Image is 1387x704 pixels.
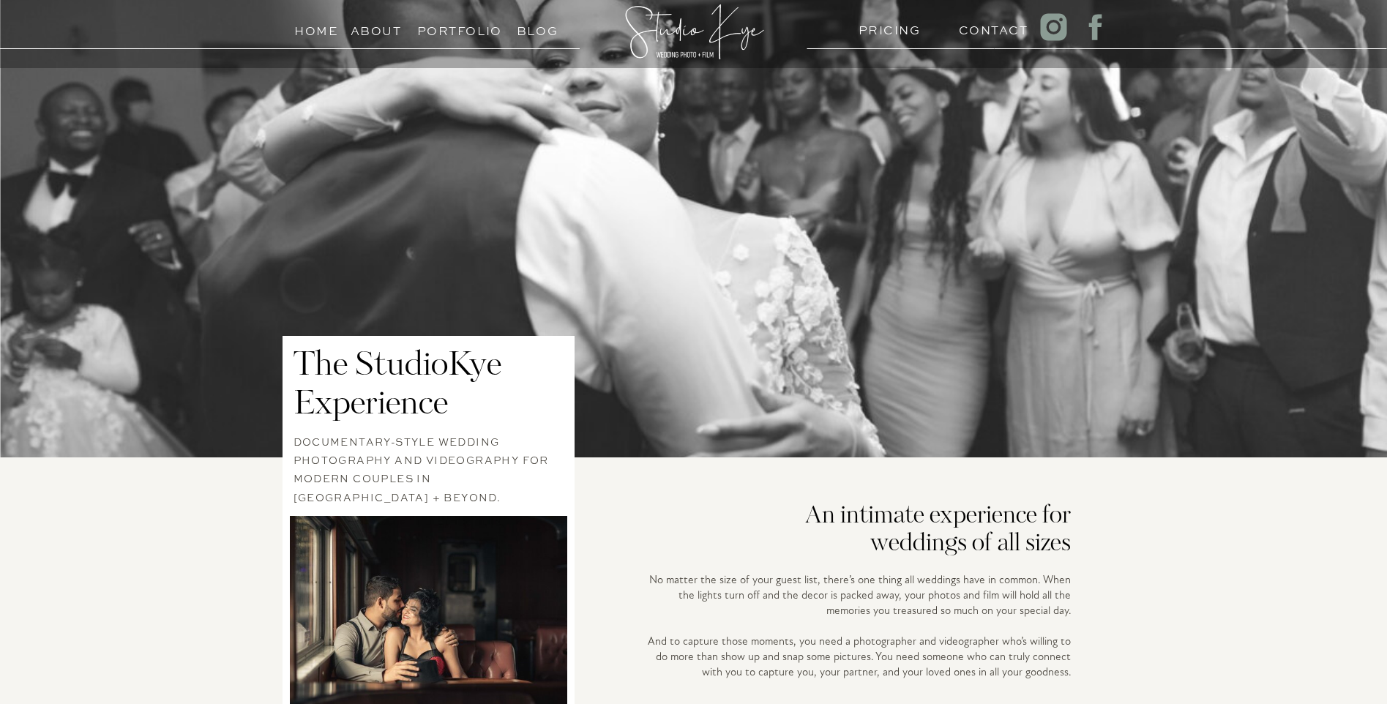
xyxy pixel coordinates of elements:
h2: The StudioKye Experience [294,348,551,426]
a: PRICING [859,20,915,34]
h3: Documentary-style wedding photography and videography for modern couples in [GEOGRAPHIC_DATA] + b... [294,432,563,484]
a: About [351,20,402,34]
a: Blog [504,20,571,34]
h2: An intimate experience for weddings of all sizes [755,503,1071,557]
a: Portfolio [417,20,484,34]
a: Contact [959,20,1015,34]
a: Home [288,20,345,34]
